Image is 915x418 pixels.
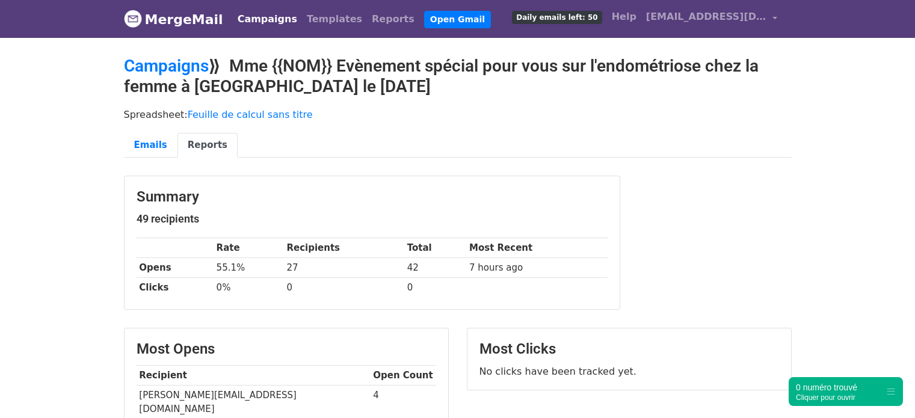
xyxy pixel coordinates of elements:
[137,278,214,298] th: Clicks
[137,188,608,206] h3: Summary
[284,258,404,278] td: 27
[367,7,419,31] a: Reports
[214,278,284,298] td: 0%
[137,340,436,358] h3: Most Opens
[124,56,792,96] h2: ⟫ Mme {{NOM}} Evènement spécial pour vous sur l'endométriose chez la femme à [GEOGRAPHIC_DATA] le...
[466,258,607,278] td: 7 hours ago
[214,238,284,258] th: Rate
[124,10,142,28] img: MergeMail logo
[137,212,608,226] h5: 49 recipients
[214,258,284,278] td: 55.1%
[404,238,466,258] th: Total
[371,366,436,386] th: Open Count
[466,238,607,258] th: Most Recent
[233,7,302,31] a: Campaigns
[479,365,779,378] p: No clicks have been tracked yet.
[284,238,404,258] th: Recipients
[507,5,606,29] a: Daily emails left: 50
[124,133,177,158] a: Emails
[177,133,238,158] a: Reports
[646,10,766,24] span: [EMAIL_ADDRESS][DOMAIN_NAME]
[607,5,641,29] a: Help
[641,5,782,33] a: [EMAIL_ADDRESS][DOMAIN_NAME]
[137,366,371,386] th: Recipient
[137,258,214,278] th: Opens
[124,7,223,32] a: MergeMail
[284,278,404,298] td: 0
[124,56,209,76] a: Campaigns
[188,109,313,120] a: Feuille de calcul sans titre
[124,108,792,121] p: Spreadsheet:
[302,7,367,31] a: Templates
[404,278,466,298] td: 0
[404,258,466,278] td: 42
[424,11,491,28] a: Open Gmail
[855,360,915,418] div: Widget de chat
[479,340,779,358] h3: Most Clicks
[855,360,915,418] iframe: Chat Widget
[512,11,602,24] span: Daily emails left: 50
